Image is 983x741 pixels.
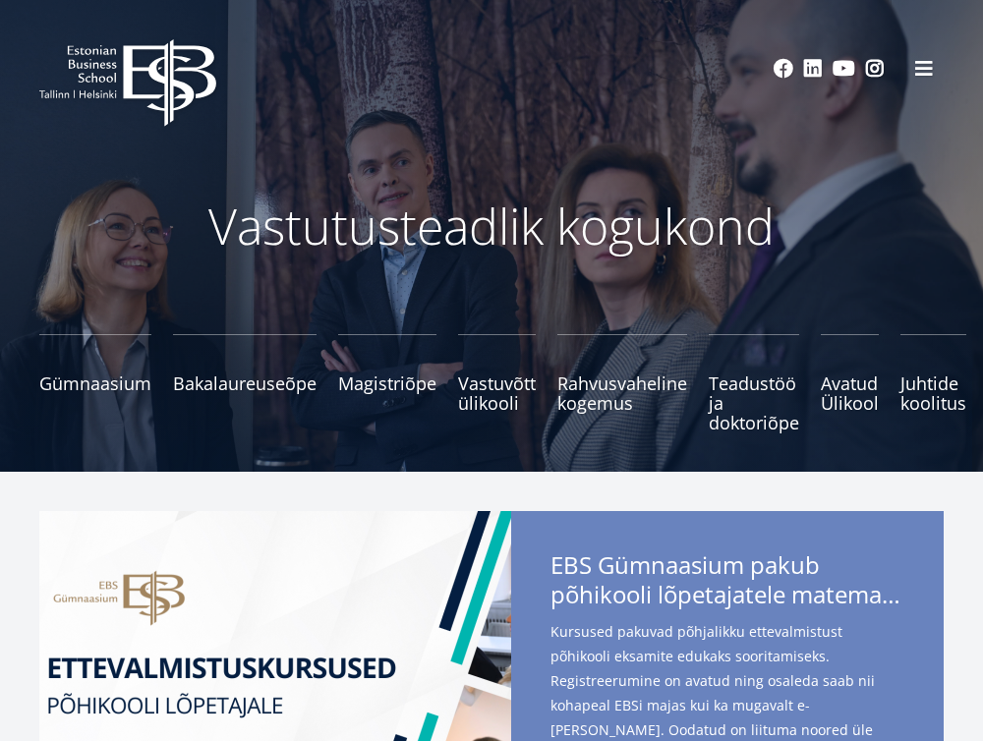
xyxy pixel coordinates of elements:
a: Teadustöö ja doktoriõpe [709,334,799,432]
a: Youtube [833,59,855,79]
span: Bakalaureuseõpe [173,373,317,393]
span: Juhtide koolitus [900,373,966,413]
a: Instagram [865,59,885,79]
span: Gümnaasium [39,373,151,393]
a: Facebook [774,59,793,79]
span: Teadustöö ja doktoriõpe [709,373,799,432]
a: Bakalaureuseõpe [173,334,317,432]
a: Vastuvõtt ülikooli [458,334,536,432]
p: Vastutusteadlik kogukond [39,197,944,256]
a: Juhtide koolitus [900,334,966,432]
span: Vastuvõtt ülikooli [458,373,536,413]
a: Rahvusvaheline kogemus [557,334,687,432]
span: põhikooli lõpetajatele matemaatika- ja eesti keele kursuseid [550,580,904,609]
a: Magistriõpe [338,334,436,432]
a: Linkedin [803,59,823,79]
a: Gümnaasium [39,334,151,432]
a: Avatud Ülikool [821,334,879,432]
span: Avatud Ülikool [821,373,879,413]
span: Magistriõpe [338,373,436,393]
span: EBS Gümnaasium pakub [550,550,904,615]
span: Rahvusvaheline kogemus [557,373,687,413]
